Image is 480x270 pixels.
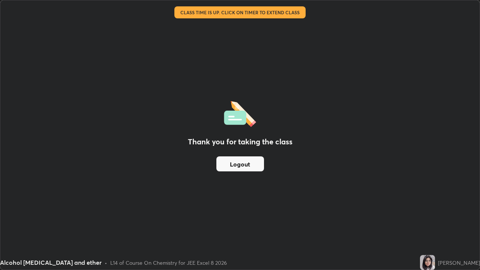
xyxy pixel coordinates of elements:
[105,259,107,267] div: •
[224,99,256,127] img: offlineFeedback.1438e8b3.svg
[216,156,264,171] button: Logout
[438,259,480,267] div: [PERSON_NAME]
[110,259,227,267] div: L14 of Course On Chemistry for JEE Excel 8 2026
[188,136,292,147] h2: Thank you for taking the class
[420,255,435,270] img: e1dd08db89924fdf9fb4dedfba36421f.jpg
